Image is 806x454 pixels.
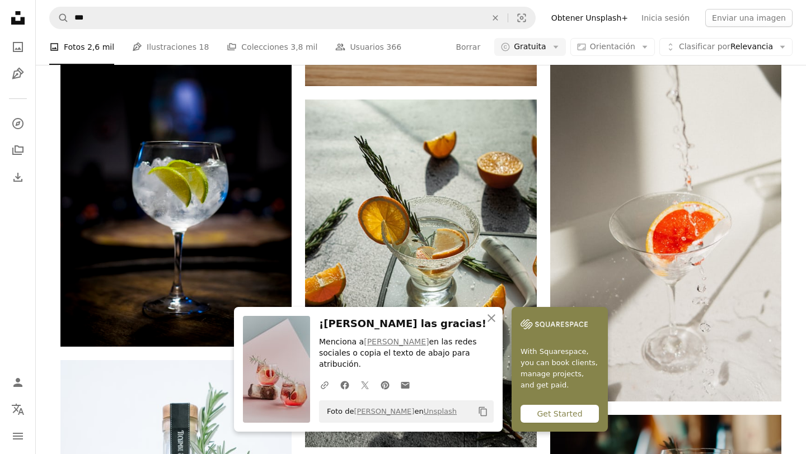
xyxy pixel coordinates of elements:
[550,55,781,401] img: Copa de vino transparente con líquido de naranja
[395,373,415,396] a: Comparte por correo electrónico
[319,316,494,332] h3: ¡[PERSON_NAME] las gracias!
[474,402,493,421] button: Copiar al portapapeles
[424,407,457,415] a: Unsplash
[659,38,793,56] button: Clasificar porRelevancia
[335,29,401,65] a: Usuarios 366
[494,38,566,56] button: Gratuita
[545,9,635,27] a: Obtener Unsplash+
[521,316,588,333] img: file-1747939142011-51e5cc87e3c9
[321,403,457,420] span: Foto de en
[375,373,395,396] a: Comparte en Pinterest
[305,100,536,447] img: Fruta naranja en rodajas en un recipiente de vidrio transparente
[7,63,29,85] a: Ilustraciones
[290,41,317,53] span: 3,8 mil
[354,407,414,415] a: [PERSON_NAME]
[635,9,696,27] a: Inicia sesión
[132,29,209,65] a: Ilustraciones 18
[570,38,655,56] button: Orientación
[512,307,608,432] a: With Squarespace, you can book clients, manage projects, and get paid.Get Started
[679,41,773,53] span: Relevancia
[50,7,69,29] button: Buscar en Unsplash
[364,337,429,346] a: [PERSON_NAME]
[7,112,29,135] a: Explorar
[514,41,546,53] span: Gratuita
[305,268,536,278] a: Fruta naranja en rodajas en un recipiente de vidrio transparente
[679,42,730,51] span: Clasificar por
[49,7,536,29] form: Encuentra imágenes en todo el sitio
[319,337,494,370] p: Menciona a en las redes sociales o copia el texto de abajo para atribución.
[7,166,29,188] a: Historial de descargas
[386,41,401,53] span: 366
[508,7,535,29] button: Búsqueda visual
[521,405,599,423] div: Get Started
[227,29,317,65] a: Colecciones 3,8 mil
[590,42,635,51] span: Orientación
[7,36,29,58] a: Fotos
[521,346,599,391] span: With Squarespace, you can book clients, manage projects, and get paid.
[60,168,292,178] a: Copa de vino transparente con líquido amarillo
[705,9,793,27] button: Enviar una imagen
[7,7,29,31] a: Inicio — Unsplash
[455,38,481,56] button: Borrar
[355,373,375,396] a: Comparte en Twitter
[483,7,508,29] button: Borrar
[550,223,781,233] a: Copa de vino transparente con líquido de naranja
[199,41,209,53] span: 18
[7,425,29,447] button: Menú
[335,373,355,396] a: Comparte en Facebook
[7,139,29,162] a: Colecciones
[7,371,29,394] a: Iniciar sesión / Registrarse
[7,398,29,420] button: Idioma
